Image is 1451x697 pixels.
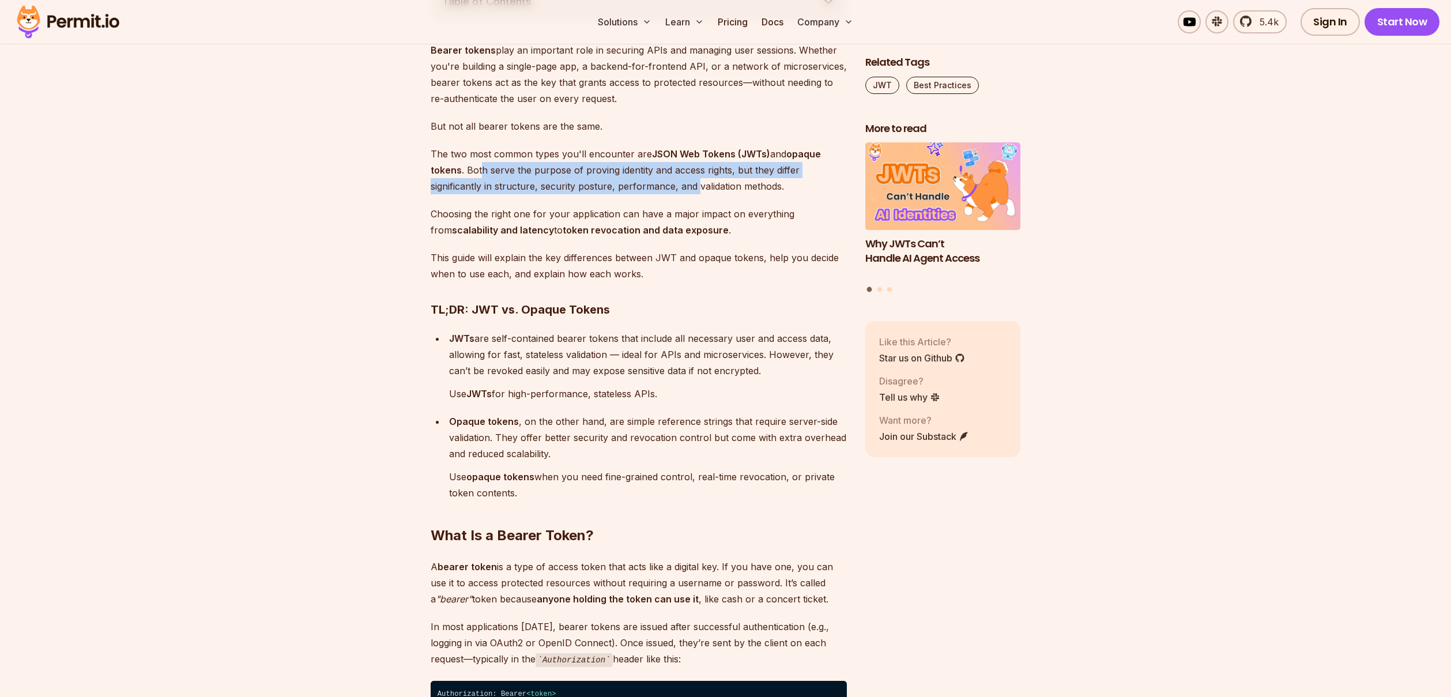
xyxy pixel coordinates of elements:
[431,44,496,56] strong: Bearer tokens
[431,559,847,607] p: A is a type of access token that acts like a digital key. If you have one, you can use it to acce...
[865,143,1021,280] li: 1 of 3
[431,480,847,545] h2: What Is a Bearer Token?
[793,10,858,33] button: Company
[431,148,821,176] strong: opaque tokens
[436,593,472,605] em: "bearer"
[879,374,940,388] p: Disagree?
[867,287,872,292] button: Go to slide 1
[879,335,965,349] p: Like this Article?
[537,593,699,605] strong: anyone holding the token can use it
[452,224,554,236] strong: scalability and latency
[865,237,1021,266] h3: Why JWTs Can’t Handle AI Agent Access
[865,122,1021,136] h2: More to read
[877,287,882,292] button: Go to slide 2
[431,250,847,282] p: This guide will explain the key differences between JWT and opaque tokens, help you decide when t...
[879,429,969,443] a: Join our Substack
[661,10,708,33] button: Learn
[449,333,474,344] strong: JWTs
[1253,15,1279,29] span: 5.4k
[431,146,847,194] p: The two most common types you'll encounter are and . Both serve the purpose of proving identity a...
[466,471,534,483] strong: opaque tokens
[879,351,965,365] a: Star us on Github
[449,413,847,462] p: , on the other hand, are simple reference strings that require server-side validation. They offer...
[652,148,770,160] strong: JSON Web Tokens (JWTs)
[12,2,125,42] img: Permit logo
[1365,8,1440,36] a: Start Now
[438,561,497,572] strong: bearer token
[1233,10,1287,33] a: 5.4k
[536,653,613,667] code: Authorization
[865,143,1021,231] img: Why JWTs Can’t Handle AI Agent Access
[466,388,492,400] strong: JWTs
[449,469,847,501] p: Use when you need fine-grained control, real-time revocation, or private token contents.
[431,303,610,317] strong: TL;DR: JWT vs. Opaque Tokens
[757,10,788,33] a: Docs
[449,330,847,379] p: are self-contained bearer tokens that include all necessary user and access data, allowing for fa...
[431,42,847,107] p: play an important role in securing APIs and managing user sessions. Whether you're building a sin...
[593,10,656,33] button: Solutions
[906,77,979,94] a: Best Practices
[449,386,847,402] p: Use for high-performance, stateless APIs.
[865,77,899,94] a: JWT
[879,390,940,404] a: Tell us why
[879,413,969,427] p: Want more?
[431,118,847,134] p: But not all bearer tokens are the same.
[449,416,519,427] strong: Opaque tokens
[865,143,1021,294] div: Posts
[865,143,1021,280] a: Why JWTs Can’t Handle AI Agent AccessWhy JWTs Can’t Handle AI Agent Access
[865,55,1021,70] h2: Related Tags
[1301,8,1360,36] a: Sign In
[431,619,847,668] p: In most applications [DATE], bearer tokens are issued after successful authentication (e.g., logg...
[563,224,729,236] strong: token revocation and data exposure
[887,287,892,292] button: Go to slide 3
[713,10,752,33] a: Pricing
[431,206,847,238] p: Choosing the right one for your application can have a major impact on everything from to .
